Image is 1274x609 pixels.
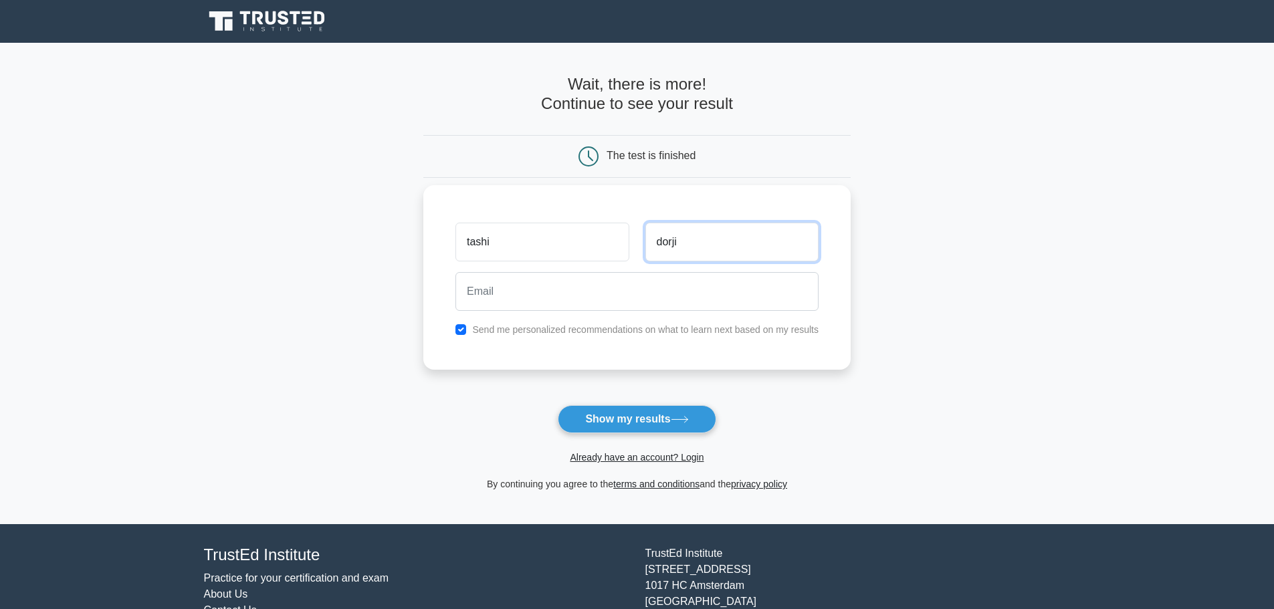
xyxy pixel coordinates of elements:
[645,223,819,261] input: Last name
[558,405,716,433] button: Show my results
[415,476,859,492] div: By continuing you agree to the and the
[613,479,700,489] a: terms and conditions
[204,545,629,565] h4: TrustEd Institute
[423,75,851,114] h4: Wait, there is more! Continue to see your result
[455,272,819,311] input: Email
[607,150,696,161] div: The test is finished
[570,452,704,463] a: Already have an account? Login
[731,479,787,489] a: privacy policy
[204,572,389,584] a: Practice for your certification and exam
[472,324,819,335] label: Send me personalized recommendations on what to learn next based on my results
[204,588,248,600] a: About Us
[455,223,629,261] input: First name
